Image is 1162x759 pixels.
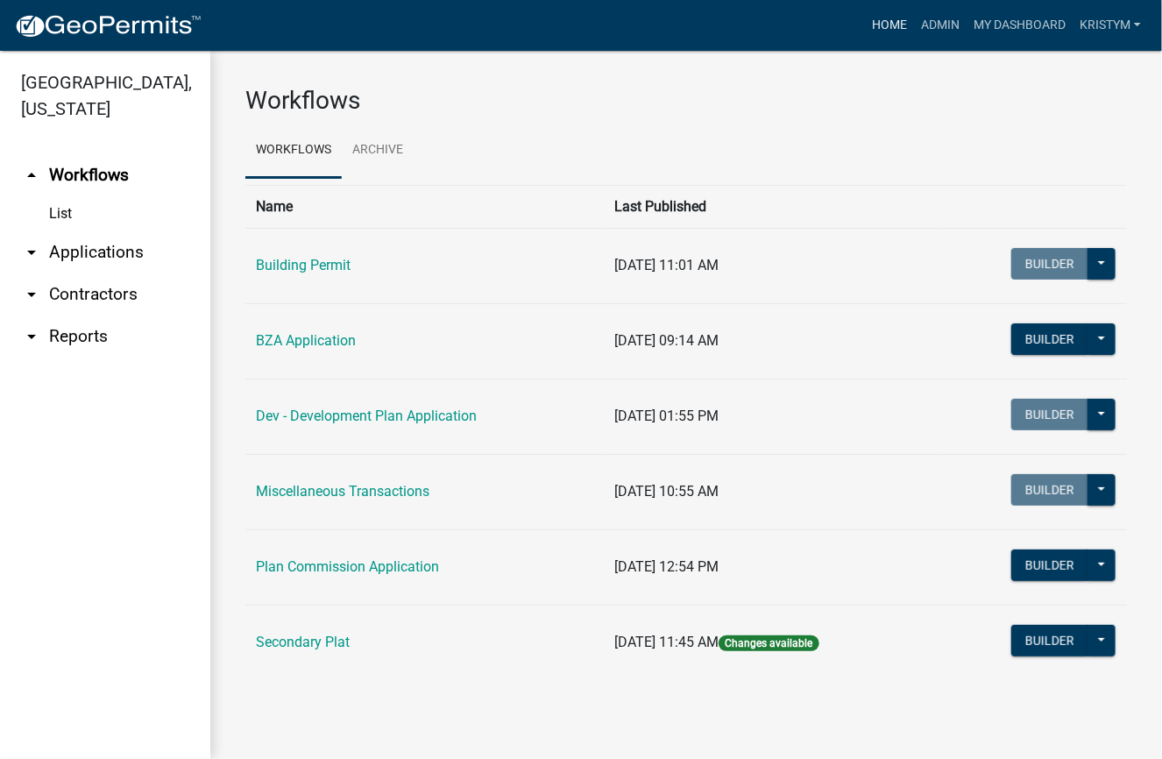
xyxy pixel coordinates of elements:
a: Home [865,9,914,42]
a: Dev - Development Plan Application [256,408,477,424]
a: BZA Application [256,332,356,349]
button: Builder [1011,474,1088,506]
a: Plan Commission Application [256,558,439,575]
span: Changes available [719,635,818,651]
button: Builder [1011,550,1088,581]
a: Admin [914,9,967,42]
i: arrow_drop_down [21,326,42,347]
button: Builder [1011,323,1088,355]
h3: Workflows [245,86,1127,116]
i: arrow_drop_down [21,242,42,263]
button: Builder [1011,248,1088,280]
button: Builder [1011,399,1088,430]
i: arrow_drop_up [21,165,42,186]
span: [DATE] 11:45 AM [614,634,719,650]
span: [DATE] 11:01 AM [614,257,719,273]
a: Miscellaneous Transactions [256,483,429,500]
th: Name [245,185,604,228]
a: My Dashboard [967,9,1073,42]
i: arrow_drop_down [21,284,42,305]
span: [DATE] 10:55 AM [614,483,719,500]
span: [DATE] 12:54 PM [614,558,719,575]
span: [DATE] 01:55 PM [614,408,719,424]
th: Last Published [604,185,939,228]
span: [DATE] 09:14 AM [614,332,719,349]
a: KristyM [1073,9,1148,42]
a: Building Permit [256,257,351,273]
a: Workflows [245,123,342,179]
button: Builder [1011,625,1088,656]
a: Secondary Plat [256,634,350,650]
a: Archive [342,123,414,179]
